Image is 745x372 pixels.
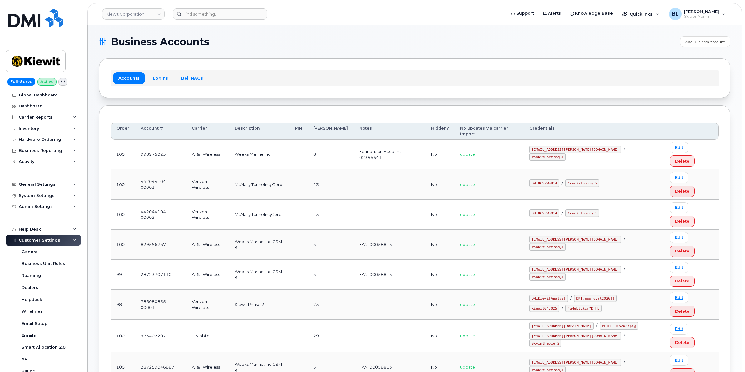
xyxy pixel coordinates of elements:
[675,308,689,314] span: Delete
[529,273,566,281] code: rabbitCartree@1
[354,260,425,290] td: FAN: 00058813
[529,305,559,312] code: kiewit043025
[529,332,621,340] code: [EMAIL_ADDRESS][PERSON_NAME][DOMAIN_NAME]
[529,179,559,187] code: DMINCVZW0814
[229,260,289,290] td: Weeks Marine, Inc GSM-R
[670,337,695,348] button: Delete
[425,320,454,352] td: No
[460,272,475,277] span: update
[135,230,186,260] td: 829556767
[624,267,625,272] span: /
[176,72,208,84] a: Bell NAGs
[529,236,621,243] code: [EMAIL_ADDRESS][PERSON_NAME][DOMAIN_NAME]
[460,212,475,217] span: update
[186,230,229,260] td: AT&T Wireless
[675,278,689,284] span: Delete
[186,169,229,199] td: Verizon Wireless
[186,200,229,230] td: Verizon Wireless
[186,320,229,352] td: T-Mobile
[229,290,289,320] td: Kiewit Phase 2
[354,139,425,169] td: Foundation Account: 02396641
[624,237,625,242] span: /
[562,210,563,215] span: /
[670,306,695,317] button: Delete
[565,209,599,217] code: Crucialmuzzy!9
[574,295,617,302] code: DMI.approval2026!!
[529,146,621,153] code: [EMAIL_ADDRESS][PERSON_NAME][DOMAIN_NAME]
[113,72,145,84] a: Accounts
[670,276,695,287] button: Delete
[562,306,563,311] span: /
[354,230,425,260] td: FAN: 00058813
[675,158,689,164] span: Delete
[111,169,135,199] td: 100
[670,262,688,273] a: Edit
[308,200,354,230] td: 13
[680,36,730,47] a: Add Business Account
[135,260,186,290] td: 287237071101
[460,182,475,187] span: update
[135,123,186,140] th: Account #
[529,153,566,161] code: rabbitCartree@1
[460,365,475,370] span: update
[670,202,688,213] a: Edit
[354,123,425,140] th: Notes
[135,200,186,230] td: 442044104-00002
[529,359,621,366] code: [EMAIL_ADDRESS][PERSON_NAME][DOMAIN_NAME]
[111,139,135,169] td: 100
[460,152,475,157] span: update
[308,290,354,320] td: 23
[425,230,454,260] td: No
[308,260,354,290] td: 3
[308,320,354,352] td: 29
[229,123,289,140] th: Description
[111,37,209,46] span: Business Accounts
[425,123,454,140] th: Hidden?
[529,209,559,217] code: DMINCVZW0814
[460,242,475,247] span: update
[675,248,689,254] span: Delete
[229,139,289,169] td: Weeks Marine Inc
[308,139,354,169] td: 8
[186,123,229,140] th: Carrier
[670,142,688,153] a: Edit
[529,266,621,273] code: [EMAIL_ADDRESS][PERSON_NAME][DOMAIN_NAME]
[111,320,135,352] td: 100
[111,230,135,260] td: 100
[135,139,186,169] td: 998975023
[425,139,454,169] td: No
[308,169,354,199] td: 13
[308,230,354,260] td: 3
[529,295,568,302] code: DMIKiewitAnalyst
[529,243,566,251] code: rabbitCartree@1
[524,123,664,140] th: Credentials
[675,188,689,194] span: Delete
[600,322,638,330] code: PriceCuts2025$#@
[147,72,173,84] a: Logins
[460,333,475,338] span: update
[670,155,695,167] button: Delete
[229,169,289,199] td: McNally Tunneling Corp
[229,200,289,230] td: McNally TunnelingCorp
[675,218,689,224] span: Delete
[624,360,625,365] span: /
[670,292,688,303] a: Edit
[670,355,688,366] a: Edit
[670,232,688,243] a: Edit
[186,139,229,169] td: AT&T Wireless
[229,230,289,260] td: Weeks Marine, Inc GSM-R
[425,200,454,230] td: No
[565,305,602,312] code: 4u4eL8Ekzr?DTHU
[111,200,135,230] td: 100
[562,180,563,185] span: /
[570,296,572,301] span: /
[425,169,454,199] td: No
[565,179,599,187] code: Crucialmuzzy!9
[111,123,135,140] th: Order
[186,290,229,320] td: Verizon Wireless
[670,186,695,197] button: Delete
[596,323,597,328] span: /
[624,147,625,152] span: /
[529,340,561,347] code: Skyinthepie!2
[186,260,229,290] td: AT&T Wireless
